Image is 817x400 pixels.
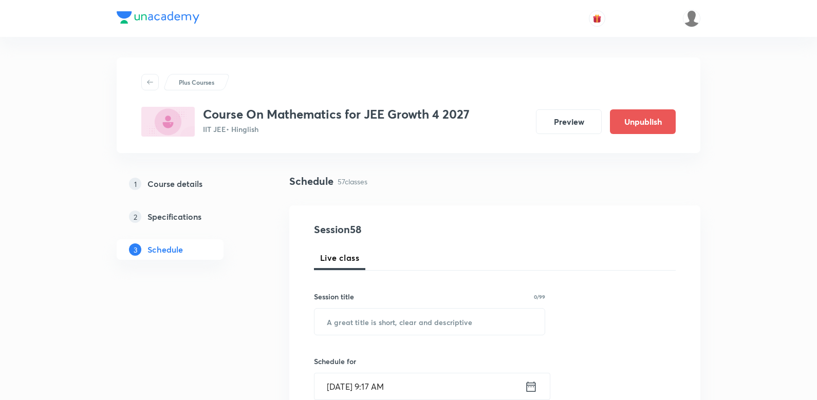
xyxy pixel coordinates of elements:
p: 3 [129,243,141,256]
p: 2 [129,211,141,223]
p: 1 [129,178,141,190]
p: 0/99 [534,294,545,299]
a: 1Course details [117,174,256,194]
p: IIT JEE • Hinglish [203,124,470,135]
button: Preview [536,109,602,134]
img: avatar [592,14,602,23]
img: Company Logo [117,11,199,24]
a: 2Specifications [117,206,256,227]
img: Vivek Patil [683,10,700,27]
p: Plus Courses [179,78,214,87]
h4: Schedule [289,174,333,189]
p: 57 classes [338,176,367,187]
h5: Course details [147,178,202,190]
button: Unpublish [610,109,676,134]
h3: Course On Mathematics for JEE Growth 4 2027 [203,107,470,122]
button: avatar [589,10,605,27]
h6: Session title [314,291,354,302]
a: Company Logo [117,11,199,26]
img: 141FE019-29C4-4C92-BF48-FEC8E0FFA884_plus.png [141,107,195,137]
h4: Session 58 [314,222,502,237]
h5: Specifications [147,211,201,223]
h6: Schedule for [314,356,545,367]
input: A great title is short, clear and descriptive [314,309,545,335]
span: Live class [320,252,359,264]
h5: Schedule [147,243,183,256]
